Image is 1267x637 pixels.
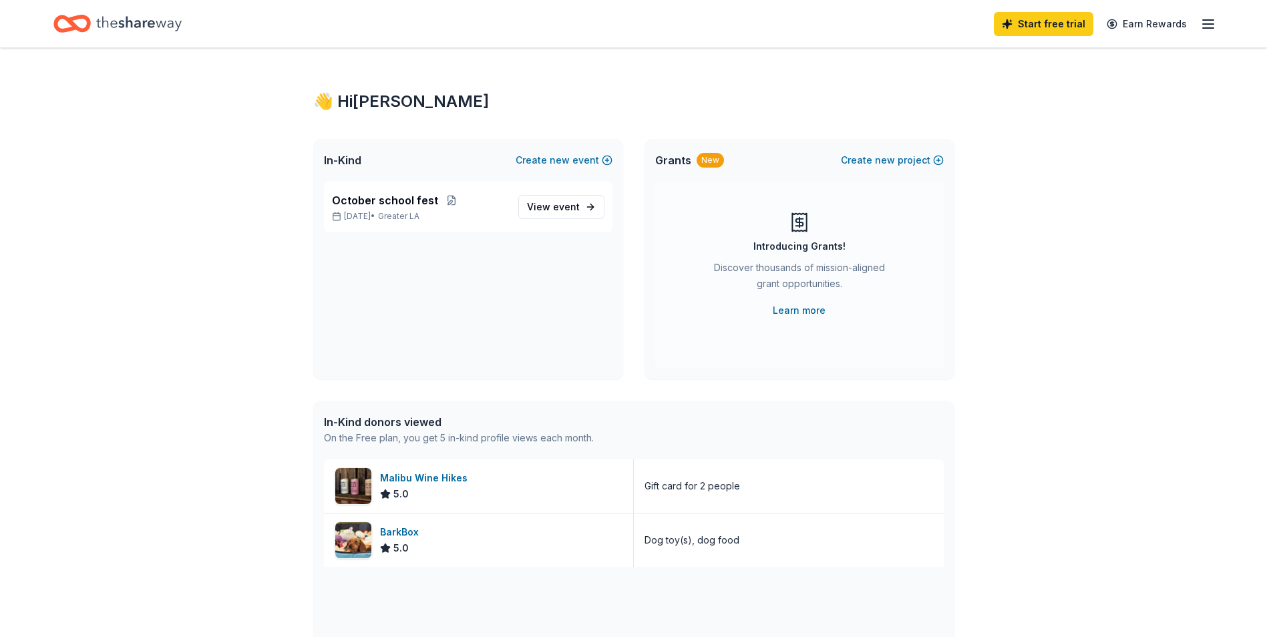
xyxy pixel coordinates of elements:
[841,152,944,168] button: Createnewproject
[655,152,691,168] span: Grants
[527,199,580,215] span: View
[553,201,580,212] span: event
[380,524,424,540] div: BarkBox
[324,414,594,430] div: In-Kind donors viewed
[773,302,826,318] a: Learn more
[645,532,739,548] div: Dog toy(s), dog food
[994,12,1093,36] a: Start free trial
[645,478,740,494] div: Gift card for 2 people
[53,8,182,39] a: Home
[324,152,361,168] span: In-Kind
[753,238,846,254] div: Introducing Grants!
[332,192,438,208] span: October school fest
[335,522,371,558] img: Image for BarkBox
[324,430,594,446] div: On the Free plan, you get 5 in-kind profile views each month.
[332,211,508,222] p: [DATE] •
[393,486,409,502] span: 5.0
[1099,12,1195,36] a: Earn Rewards
[709,260,890,297] div: Discover thousands of mission-aligned grant opportunities.
[516,152,612,168] button: Createnewevent
[875,152,895,168] span: new
[393,540,409,556] span: 5.0
[335,468,371,504] img: Image for Malibu Wine Hikes
[550,152,570,168] span: new
[378,211,419,222] span: Greater LA
[313,91,954,112] div: 👋 Hi [PERSON_NAME]
[380,470,473,486] div: Malibu Wine Hikes
[697,153,724,168] div: New
[518,195,604,219] a: View event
